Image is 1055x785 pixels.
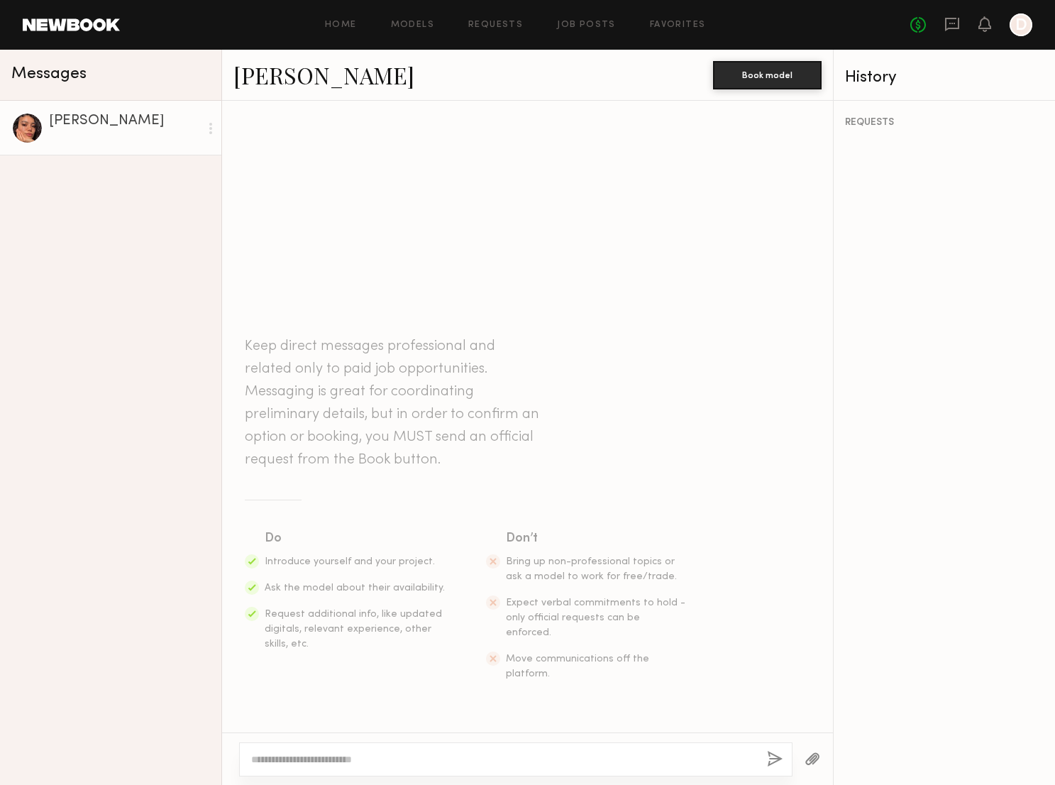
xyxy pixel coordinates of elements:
a: Book model [713,68,822,80]
span: Move communications off the platform. [506,654,649,679]
a: Models [391,21,434,30]
a: Home [325,21,357,30]
div: REQUESTS [845,118,1044,128]
div: Don’t [506,529,687,549]
div: [PERSON_NAME] [49,114,200,128]
div: History [845,70,1044,86]
a: [PERSON_NAME] [233,60,414,90]
span: Messages [11,66,87,82]
a: D [1010,13,1032,36]
span: Request additional info, like updated digitals, relevant experience, other skills, etc. [265,610,442,649]
a: Job Posts [557,21,616,30]
a: Favorites [650,21,706,30]
button: Book model [713,61,822,89]
span: Ask the model about their availability. [265,583,445,593]
span: Expect verbal commitments to hold - only official requests can be enforced. [506,598,685,637]
a: Requests [468,21,523,30]
div: Do [265,529,446,549]
span: Bring up non-professional topics or ask a model to work for free/trade. [506,557,677,581]
header: Keep direct messages professional and related only to paid job opportunities. Messaging is great ... [245,335,543,471]
span: Introduce yourself and your project. [265,557,435,566]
